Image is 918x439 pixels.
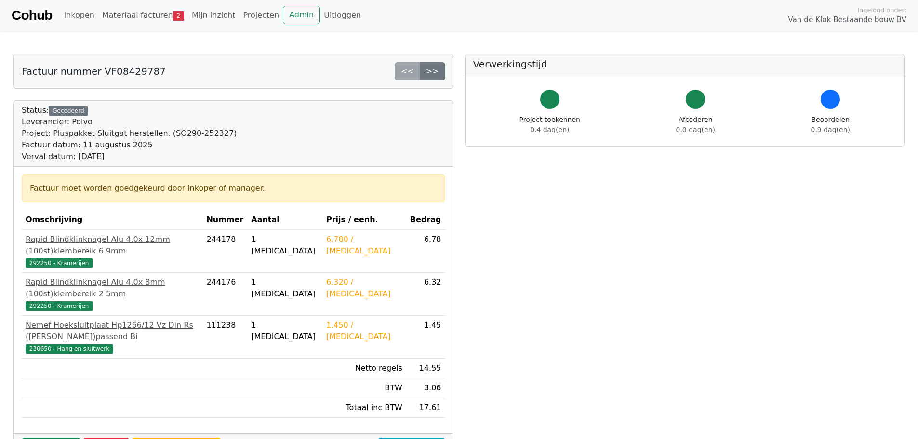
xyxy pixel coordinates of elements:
a: Rapid Blindklinknagel Alu 4.0x 8mm (100st)klembereik 2 5mm292250 - Kramerijen [26,277,199,311]
span: 0.9 dag(en) [811,126,850,133]
td: BTW [322,378,406,398]
a: Projecten [239,6,283,25]
h5: Verwerkingstijd [473,58,897,70]
div: 1 [MEDICAL_DATA] [251,277,319,300]
th: Prijs / eenh. [322,210,406,230]
td: Netto regels [322,359,406,378]
span: 230650 - Hang en sluitwerk [26,344,113,354]
div: Project toekennen [519,115,580,135]
td: 1.45 [406,316,445,359]
div: Gecodeerd [49,106,88,116]
th: Bedrag [406,210,445,230]
a: Rapid Blindklinknagel Alu 4.0x 12mm (100st)klembereik 6 9mm292250 - Kramerijen [26,234,199,268]
div: 1.450 / [MEDICAL_DATA] [326,319,402,343]
th: Omschrijving [22,210,202,230]
td: 3.06 [406,378,445,398]
div: Nemef Hoeksluitplaat Hp1266/12 Vz Din Rs ([PERSON_NAME])passend Bi [26,319,199,343]
td: 17.61 [406,398,445,418]
td: Totaal inc BTW [322,398,406,418]
th: Nummer [202,210,247,230]
span: 0.0 dag(en) [676,126,715,133]
h5: Factuur nummer VF08429787 [22,66,166,77]
th: Aantal [247,210,322,230]
td: 6.32 [406,273,445,316]
span: 292250 - Kramerijen [26,301,93,311]
span: Ingelogd onder: [857,5,906,14]
div: Beoordelen [811,115,850,135]
span: 0.4 dag(en) [530,126,569,133]
div: 1 [MEDICAL_DATA] [251,234,319,257]
div: Rapid Blindklinknagel Alu 4.0x 12mm (100st)klembereik 6 9mm [26,234,199,257]
div: Verval datum: [DATE] [22,151,237,162]
span: 2 [173,11,184,21]
div: Project: Pluspakket Sluitgat herstellen. (SO290-252327) [22,128,237,139]
td: 6.78 [406,230,445,273]
div: 1 [MEDICAL_DATA] [251,319,319,343]
td: 111238 [202,316,247,359]
a: Inkopen [60,6,98,25]
div: Factuur datum: 11 augustus 2025 [22,139,237,151]
div: Leverancier: Polvo [22,116,237,128]
div: 6.320 / [MEDICAL_DATA] [326,277,402,300]
a: Mijn inzicht [188,6,239,25]
span: Van de Klok Bestaande bouw BV [788,14,906,26]
a: >> [420,62,445,80]
div: Afcoderen [676,115,715,135]
td: 14.55 [406,359,445,378]
a: Admin [283,6,320,24]
div: Status: [22,105,237,162]
a: Cohub [12,4,52,27]
div: 6.780 / [MEDICAL_DATA] [326,234,402,257]
td: 244178 [202,230,247,273]
td: 244176 [202,273,247,316]
div: Rapid Blindklinknagel Alu 4.0x 8mm (100st)klembereik 2 5mm [26,277,199,300]
a: Uitloggen [320,6,365,25]
span: 292250 - Kramerijen [26,258,93,268]
a: Materiaal facturen2 [98,6,188,25]
a: Nemef Hoeksluitplaat Hp1266/12 Vz Din Rs ([PERSON_NAME])passend Bi230650 - Hang en sluitwerk [26,319,199,354]
div: Factuur moet worden goedgekeurd door inkoper of manager. [30,183,437,194]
